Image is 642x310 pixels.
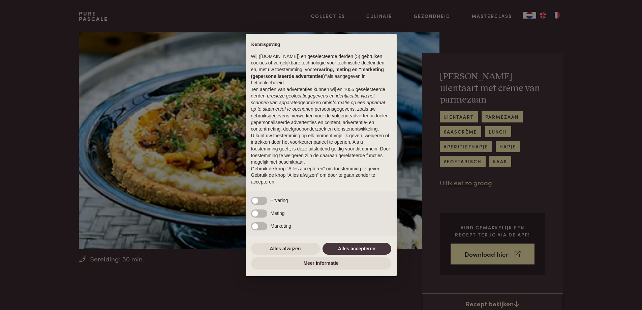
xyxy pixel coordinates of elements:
[251,93,266,100] button: derden
[251,166,391,186] p: Gebruik de knop “Alles accepteren” om toestemming te geven. Gebruik de knop “Alles afwijzen” om d...
[251,42,391,48] h2: Kennisgeving
[251,257,391,270] button: Meer informatie
[257,80,284,85] a: cookiebeleid
[251,67,384,79] strong: ervaring, meting en “marketing (gepersonaliseerde advertenties)”
[271,223,291,229] span: Marketing
[251,243,320,255] button: Alles afwijzen
[271,198,288,203] span: Ervaring
[251,100,386,112] em: informatie op een apparaat op te slaan en/of te openen
[351,113,389,119] button: advertentiedoelen
[251,53,391,86] p: Wij ([DOMAIN_NAME]) en geselecteerde derden (5) gebruiken cookies of vergelijkbare technologie vo...
[251,133,391,166] p: U kunt uw toestemming op elk moment vrijelijk geven, weigeren of intrekken door het voorkeurenpan...
[271,210,285,216] span: Meting
[251,86,391,133] p: Ten aanzien van advertenties kunnen wij en 1055 geselecteerde gebruiken om en persoonsgegevens, z...
[323,243,391,255] button: Alles accepteren
[251,93,375,105] em: precieze geolocatiegegevens en identificatie via het scannen van apparaten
